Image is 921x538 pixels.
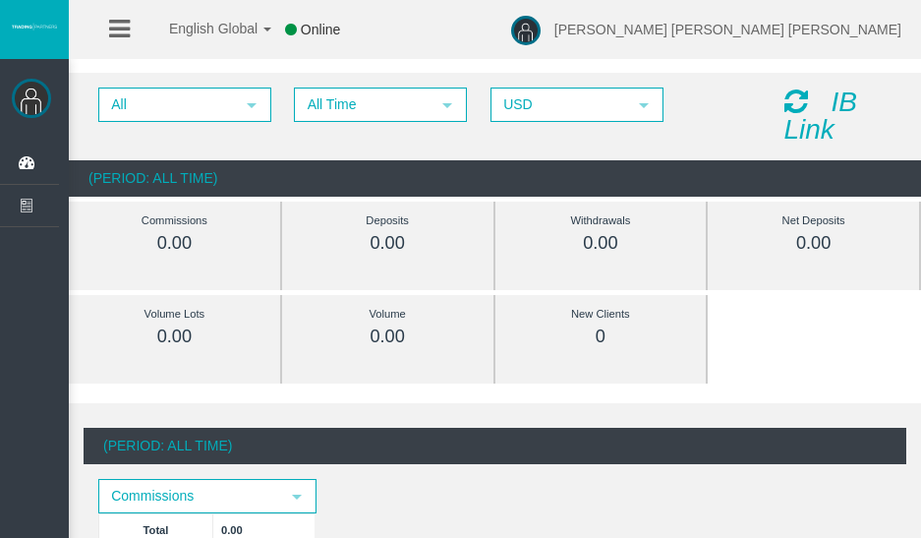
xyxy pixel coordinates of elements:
img: user-image [511,16,541,45]
div: Volume [326,303,449,326]
img: logo.svg [10,23,59,30]
div: (Period: All Time) [69,160,921,197]
div: 0.00 [326,326,449,348]
div: Net Deposits [752,209,875,232]
div: Withdrawals [540,209,662,232]
div: 0.00 [113,232,236,255]
span: Commissions [100,481,279,511]
span: All Time [296,90,430,120]
span: [PERSON_NAME] [PERSON_NAME] [PERSON_NAME] [554,22,901,37]
div: 0.00 [752,232,875,255]
span: USD [492,90,626,120]
i: Reload Dashboard [784,88,808,115]
div: 0.00 [326,232,449,255]
span: select [244,97,259,113]
div: New Clients [540,303,662,326]
span: select [636,97,652,113]
span: Online [301,22,340,37]
span: All [100,90,234,120]
div: Deposits [326,209,449,232]
div: Commissions [113,209,236,232]
span: select [289,489,305,505]
span: select [439,97,455,113]
div: (Period: All Time) [84,428,906,464]
div: 0 [540,326,662,348]
div: 0.00 [113,326,236,348]
div: Volume Lots [113,303,236,326]
div: 0.00 [540,232,662,255]
i: IB Link [784,87,857,145]
span: English Global [144,21,258,36]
